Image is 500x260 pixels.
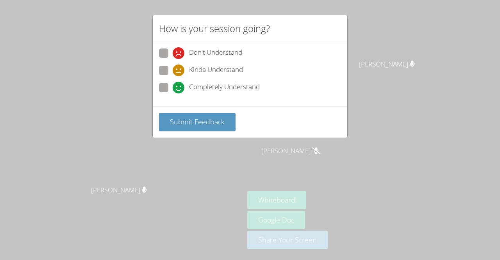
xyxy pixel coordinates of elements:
[189,47,242,59] span: Don't Understand
[170,117,225,126] span: Submit Feedback
[159,22,270,36] h2: How is your session going?
[189,82,260,93] span: Completely Understand
[159,113,236,131] button: Submit Feedback
[189,65,243,76] span: Kinda Understand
